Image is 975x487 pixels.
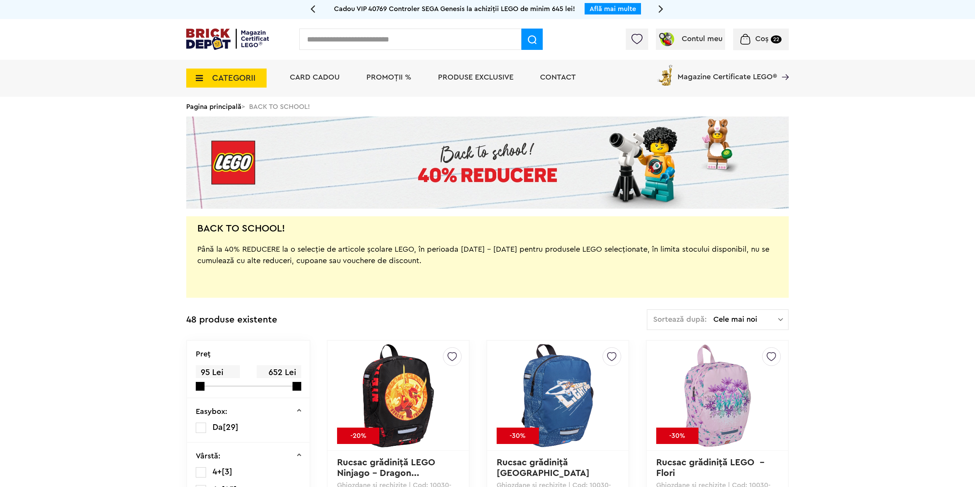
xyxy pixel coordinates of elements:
[222,468,232,476] span: [3]
[713,316,778,323] span: Cele mai noi
[678,63,777,81] span: Magazine Certificate LEGO®
[196,350,211,358] p: Preţ
[659,35,722,43] a: Contul meu
[196,365,240,380] span: 95 Lei
[196,408,227,415] p: Easybox:
[497,458,590,478] a: Rucsac grădiniţă [GEOGRAPHIC_DATA]
[755,35,769,43] span: Coș
[186,309,277,331] div: 48 produse existente
[777,63,789,71] a: Magazine Certificate LEGO®
[337,458,438,478] a: Rucsac grădiniţă LEGO Ninjago - Dragon...
[334,5,575,12] span: Cadou VIP 40769 Controler SEGA Genesis la achiziții LEGO de minim 645 lei!
[212,74,256,82] span: CATEGORII
[223,423,238,431] span: [29]
[497,428,539,444] div: -30%
[540,73,576,81] a: Contact
[213,468,222,476] span: 4+
[682,35,722,43] span: Contul meu
[653,316,707,323] span: Sortează după:
[186,117,789,209] img: Landing page banner
[438,73,513,81] a: Produse exclusive
[186,97,789,117] div: > BACK TO SCHOOL!
[197,225,285,232] h2: BACK TO SCHOOL!
[504,342,611,449] img: Rucsac grădiniţă LEGO CITY
[664,342,770,449] img: Rucsac grădiniţă LEGO - Flori
[257,365,301,380] span: 652 Lei
[771,35,782,43] small: 22
[213,423,223,431] span: Da
[656,428,698,444] div: -30%
[366,73,411,81] a: PROMOȚII %
[337,428,379,444] div: -20%
[345,342,452,449] img: Rucsac grădiniţă LEGO Ninjago - Dragon Energy
[186,103,241,110] a: Pagina principală
[290,73,340,81] a: Card Cadou
[196,452,221,460] p: Vârstă:
[656,458,767,478] a: Rucsac grădiniţă LEGO - Flori
[590,5,636,12] a: Află mai multe
[197,232,778,289] div: Până la 40% REDUCERE la o selecție de articole școlare LEGO, în perioada [DATE] - [DATE] pentru p...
